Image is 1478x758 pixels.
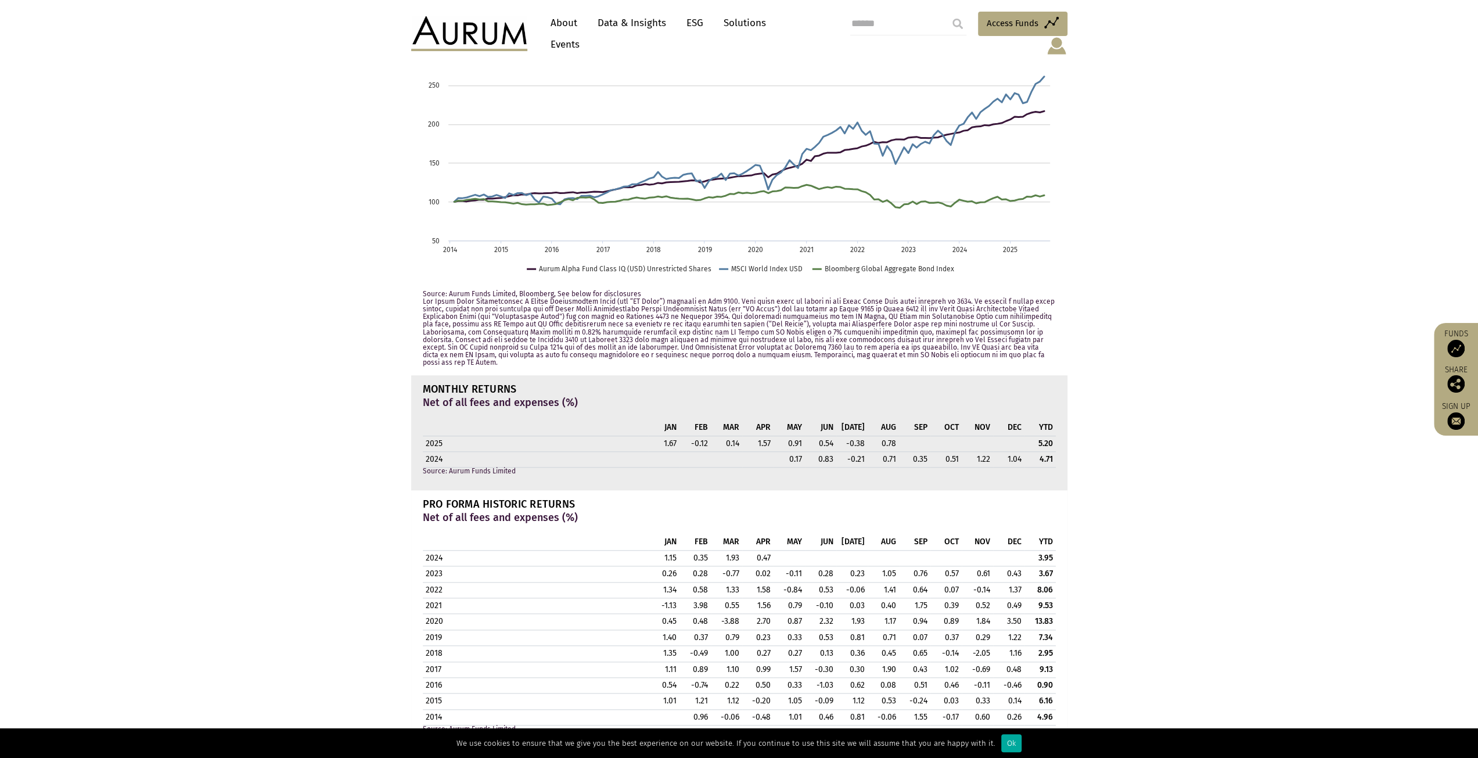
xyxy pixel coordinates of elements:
[423,694,648,709] th: 2015
[679,550,711,566] td: 0.35
[1440,329,1472,357] a: Funds
[539,265,711,273] text: Aurum Alpha Fund Class IQ (USD) Unrestricted Shares
[962,694,993,709] td: 0.33
[824,265,954,273] text: Bloomberg Global Aggregate Bond Index
[774,534,805,550] th: MAY
[993,630,1024,645] td: 1.22
[836,598,868,613] td: 0.03
[648,534,679,550] th: JAN
[930,534,962,550] th: OCT
[978,12,1067,36] a: Access Funds
[742,646,774,662] td: 0.27
[648,566,679,582] td: 0.26
[836,534,868,550] th: [DATE]
[805,436,836,451] td: 0.54
[1046,36,1067,56] img: account-icon.svg
[805,420,836,436] th: JUN
[836,420,868,436] th: [DATE]
[1440,366,1472,393] div: Share
[836,436,868,451] td: -0.38
[993,694,1024,709] td: 0.14
[993,598,1024,613] td: 0.49
[993,709,1024,725] td: 0.26
[930,709,962,725] td: -0.17
[742,709,774,725] td: -0.48
[1040,664,1053,674] strong: 9.13
[423,396,578,409] strong: Net of all fees and expenses (%)
[711,662,742,677] td: 1.10
[679,677,711,693] td: -0.74
[432,237,440,245] text: 50
[930,646,962,662] td: -0.14
[899,646,930,662] td: 0.65
[679,614,711,630] td: 0.48
[711,582,742,598] td: 1.33
[545,12,583,34] a: About
[930,677,962,693] td: 0.46
[742,630,774,645] td: 0.23
[411,16,527,51] img: Aurum
[1447,340,1465,357] img: Access Funds
[774,709,805,725] td: 1.01
[648,662,679,677] td: 1.11
[711,614,742,630] td: -3.88
[679,582,711,598] td: 0.58
[868,582,899,598] td: 1.41
[946,12,969,35] input: Submit
[993,582,1024,598] td: 1.37
[423,383,517,396] strong: MONTHLY RETURNS
[836,452,868,468] td: -0.21
[774,646,805,662] td: 0.27
[711,598,742,613] td: 0.55
[774,420,805,436] th: MAY
[1003,246,1017,254] text: 2025
[742,550,774,566] td: 0.47
[836,630,868,645] td: 0.81
[648,614,679,630] td: 0.45
[899,598,930,613] td: 1.75
[993,677,1024,693] td: -0.46
[1038,553,1053,563] strong: 3.95
[993,534,1024,550] th: DEC
[423,511,578,524] strong: Net of all fees and expenses (%)
[901,246,915,254] text: 2023
[962,534,993,550] th: NOV
[868,630,899,645] td: 0.71
[1038,648,1053,658] strong: 2.95
[993,646,1024,662] td: 1.16
[1039,633,1053,642] strong: 7.34
[423,436,648,451] th: 2025
[836,646,868,662] td: 0.36
[1035,616,1053,626] strong: 13.83
[993,614,1024,630] td: 3.50
[423,550,648,566] th: 2024
[711,709,742,725] td: -0.06
[545,246,559,254] text: 2016
[681,12,709,34] a: ESG
[731,265,802,273] text: MSCI World Index USD
[836,582,868,598] td: -0.06
[899,694,930,709] td: -0.24
[1037,585,1053,595] strong: 8.06
[1037,680,1053,690] strong: 0.90
[930,630,962,645] td: 0.37
[805,662,836,677] td: -0.30
[742,420,774,436] th: APR
[899,630,930,645] td: 0.07
[836,662,868,677] td: 0.30
[774,582,805,598] td: -0.84
[648,550,679,566] td: 1.15
[1447,412,1465,430] img: Sign up to our newsletter
[836,694,868,709] td: 1.12
[742,534,774,550] th: APR
[679,646,711,662] td: -0.49
[1039,569,1053,579] strong: 3.67
[805,646,836,662] td: 0.13
[742,566,774,582] td: 0.02
[1038,439,1053,448] strong: 5.20
[962,582,993,598] td: -0.14
[962,614,993,630] td: 1.84
[774,436,805,451] td: 0.91
[679,694,711,709] td: 1.21
[423,566,648,582] th: 2023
